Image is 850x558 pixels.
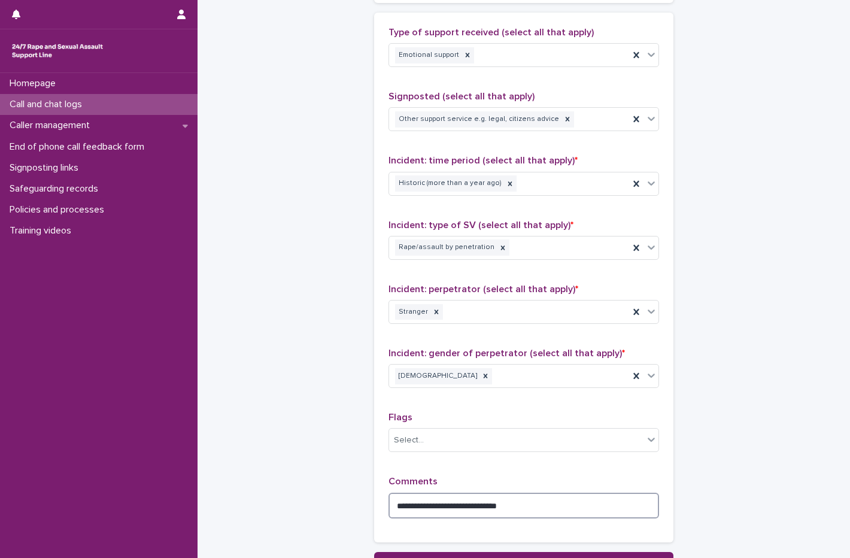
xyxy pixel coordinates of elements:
[395,368,479,384] div: [DEMOGRAPHIC_DATA]
[388,220,573,230] span: Incident: type of SV (select all that apply)
[395,239,496,256] div: Rape/assault by penetration
[5,204,114,216] p: Policies and processes
[395,47,461,63] div: Emotional support
[5,141,154,153] p: End of phone call feedback form
[388,156,578,165] span: Incident: time period (select all that apply)
[388,413,412,422] span: Flags
[5,78,65,89] p: Homepage
[388,348,625,358] span: Incident: gender of perpetrator (select all that apply)
[5,162,88,174] p: Signposting links
[10,39,105,63] img: rhQMoQhaT3yELyF149Cw
[388,284,578,294] span: Incident: perpetrator (select all that apply)
[395,175,503,192] div: Historic (more than a year ago)
[395,304,430,320] div: Stranger
[388,477,438,486] span: Comments
[395,111,561,128] div: Other support service e.g. legal, citizens advice
[5,225,81,236] p: Training videos
[388,28,594,37] span: Type of support received (select all that apply)
[5,183,108,195] p: Safeguarding records
[5,99,92,110] p: Call and chat logs
[388,92,535,101] span: Signposted (select all that apply)
[5,120,99,131] p: Caller management
[394,434,424,447] div: Select...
